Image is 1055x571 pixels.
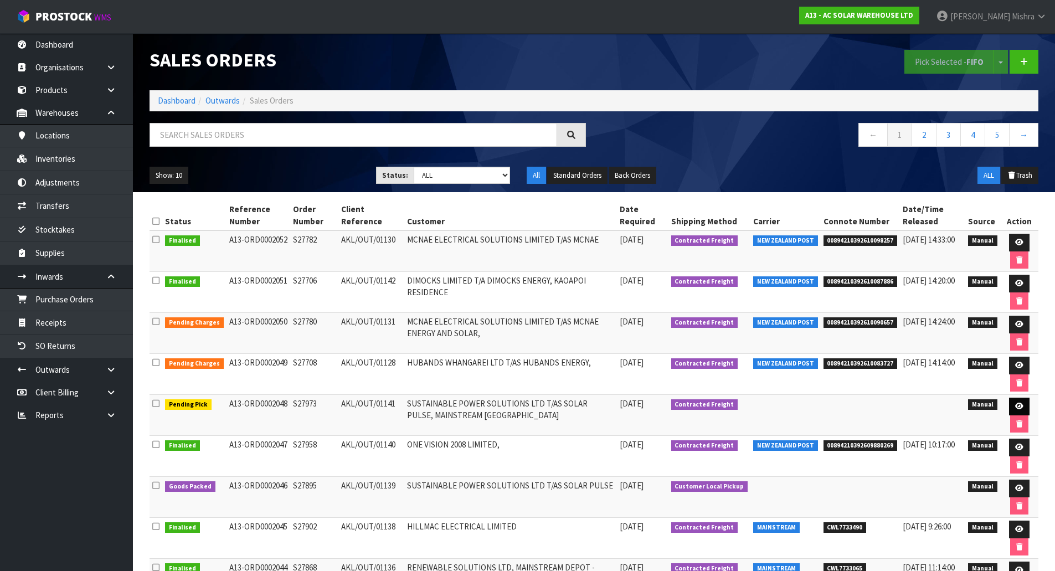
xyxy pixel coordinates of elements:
[620,357,644,368] span: [DATE]
[671,235,738,246] span: Contracted Freight
[805,11,913,20] strong: A13 - AC SOLAR WAREHOUSE LTD
[903,357,955,368] span: [DATE] 14:14:00
[165,317,224,328] span: Pending Charges
[900,200,965,230] th: Date/Time Released
[338,477,404,518] td: AKL/OUT/01139
[290,230,338,272] td: S27782
[338,518,404,559] td: AKL/OUT/01138
[968,399,997,410] span: Manual
[404,272,617,313] td: DIMOCKS LIMITED T/A DIMOCKS ENERGY, KAOAPOI RESIDENCE
[338,395,404,436] td: AKL/OUT/01141
[671,522,738,533] span: Contracted Freight
[824,276,898,287] span: 00894210392610087886
[162,200,227,230] th: Status
[904,50,994,74] button: Pick Selected -FIFO
[290,436,338,477] td: S27958
[250,95,294,106] span: Sales Orders
[824,235,898,246] span: 00894210392610098257
[671,358,738,369] span: Contracted Freight
[968,358,997,369] span: Manual
[165,235,200,246] span: Finalised
[620,480,644,491] span: [DATE]
[290,395,338,436] td: S27973
[150,50,586,70] h1: Sales Orders
[903,521,951,532] span: [DATE] 9:26:00
[603,123,1039,150] nav: Page navigation
[668,200,751,230] th: Shipping Method
[968,276,997,287] span: Manual
[824,522,867,533] span: CWL7733490
[671,481,748,492] span: Customer Local Pickup
[912,123,936,147] a: 2
[753,522,800,533] span: MAINSTREAM
[150,123,557,147] input: Search sales orders
[227,313,291,354] td: A13-ORD0002050
[977,167,1000,184] button: ALL
[965,200,1000,230] th: Source
[903,439,955,450] span: [DATE] 10:17:00
[338,313,404,354] td: AKL/OUT/01131
[960,123,985,147] a: 4
[966,56,984,67] strong: FIFO
[620,521,644,532] span: [DATE]
[290,313,338,354] td: S27780
[936,123,961,147] a: 3
[290,272,338,313] td: S27706
[205,95,240,106] a: Outwards
[227,230,291,272] td: A13-ORD0002052
[609,167,656,184] button: Back Orders
[338,436,404,477] td: AKL/OUT/01140
[968,522,997,533] span: Manual
[887,123,912,147] a: 1
[620,398,644,409] span: [DATE]
[35,9,92,24] span: ProStock
[382,171,408,180] strong: Status:
[165,440,200,451] span: Finalised
[671,276,738,287] span: Contracted Freight
[620,275,644,286] span: [DATE]
[338,354,404,395] td: AKL/OUT/01128
[165,481,215,492] span: Goods Packed
[671,440,738,451] span: Contracted Freight
[821,200,900,230] th: Connote Number
[404,477,617,518] td: SUSTAINABLE POWER SOLUTIONS LTD T/AS SOLAR PULSE
[17,9,30,23] img: cube-alt.png
[290,200,338,230] th: Order Number
[753,358,818,369] span: NEW ZEALAND POST
[404,354,617,395] td: HUBANDS WHANGAREI LTD T/AS HUBANDS ENERGY,
[753,276,818,287] span: NEW ZEALAND POST
[968,317,997,328] span: Manual
[903,316,955,327] span: [DATE] 14:24:00
[404,395,617,436] td: SUSTAINABLE POWER SOLUTIONS LTD T/AS SOLAR PULSE, MAINSTREAM [GEOGRAPHIC_DATA]
[404,436,617,477] td: ONE VISION 2008 LIMITED,
[903,275,955,286] span: [DATE] 14:20:00
[227,354,291,395] td: A13-ORD0002049
[338,230,404,272] td: AKL/OUT/01130
[753,317,818,328] span: NEW ZEALAND POST
[165,522,200,533] span: Finalised
[404,200,617,230] th: Customer
[227,436,291,477] td: A13-ORD0002047
[753,235,818,246] span: NEW ZEALAND POST
[968,440,997,451] span: Manual
[824,440,898,451] span: 00894210392609880269
[824,358,898,369] span: 00894210392610083727
[750,200,821,230] th: Carrier
[290,477,338,518] td: S27895
[985,123,1010,147] a: 5
[547,167,608,184] button: Standard Orders
[94,12,111,23] small: WMS
[1000,200,1038,230] th: Action
[150,167,188,184] button: Show: 10
[968,235,997,246] span: Manual
[404,518,617,559] td: HILLMAC ELECTRICAL LIMITED
[338,272,404,313] td: AKL/OUT/01142
[617,200,668,230] th: Date Required
[824,317,898,328] span: 00894210392610090657
[799,7,919,24] a: A13 - AC SOLAR WAREHOUSE LTD
[950,11,1010,22] span: [PERSON_NAME]
[290,354,338,395] td: S27708
[227,518,291,559] td: A13-ORD0002045
[1009,123,1038,147] a: →
[527,167,546,184] button: All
